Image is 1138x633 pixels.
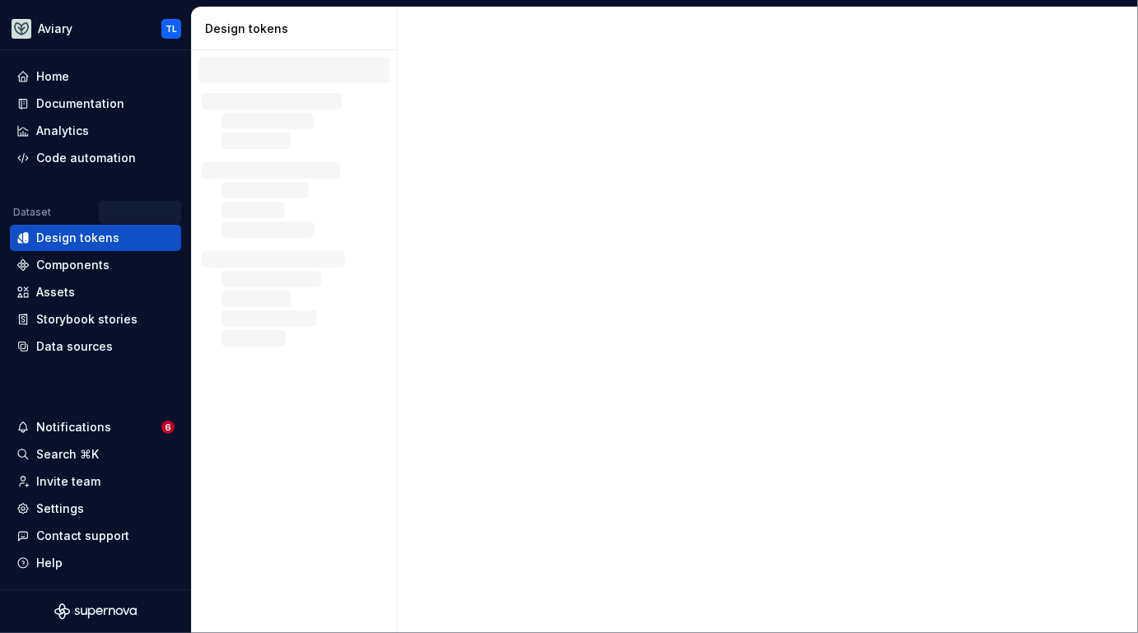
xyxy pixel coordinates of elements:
div: Invite team [36,473,100,490]
a: Settings [10,496,181,522]
a: Analytics [10,118,181,144]
a: Documentation [10,91,181,117]
div: Design tokens [205,21,390,37]
a: Data sources [10,333,181,360]
div: Components [36,257,110,273]
div: Help [36,555,63,571]
div: Dataset [13,206,51,219]
button: AviaryTL [3,11,188,46]
div: TL [166,22,177,35]
span: 6 [161,421,175,434]
a: Invite team [10,468,181,495]
div: Analytics [36,123,89,139]
button: Notifications6 [10,414,181,440]
button: Help [10,550,181,576]
div: Code automation [36,150,136,166]
div: Storybook stories [36,311,138,328]
div: Notifications [36,419,111,435]
div: Home [36,68,69,85]
div: Search ⌘K [36,446,99,463]
svg: Supernova Logo [54,603,137,620]
div: Assets [36,284,75,300]
div: Documentation [36,95,124,112]
a: Code automation [10,145,181,171]
div: Contact support [36,528,129,544]
a: Design tokens [10,225,181,251]
button: Contact support [10,523,181,549]
a: Storybook stories [10,306,181,333]
button: Search ⌘K [10,441,181,468]
div: Design tokens [36,230,119,246]
a: Components [10,252,181,278]
img: 256e2c79-9abd-4d59-8978-03feab5a3943.png [12,19,31,39]
div: Settings [36,500,84,517]
a: Home [10,63,181,90]
div: Data sources [36,338,113,355]
a: Assets [10,279,181,305]
div: Aviary [38,21,72,37]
